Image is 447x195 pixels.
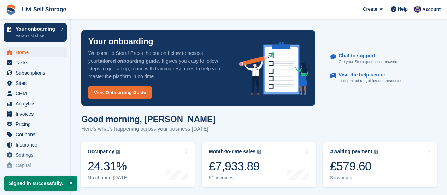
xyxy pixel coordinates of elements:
p: In-depth set up guides and resources. [339,78,404,84]
a: menu [4,68,67,78]
span: Analytics [16,99,58,109]
a: menu [4,119,67,129]
p: Your onboarding [16,27,58,31]
a: Chat to support Get your Stora questions answered. [330,49,430,69]
img: stora-icon-8386f47178a22dfd0bd8f6a31ec36ba5ce8667c1dd55bd0f319d3a0aa187defe.svg [6,4,16,15]
div: Awaiting payment [330,149,372,155]
a: menu [4,78,67,88]
a: menu [4,109,67,119]
img: Jim [414,6,421,13]
a: Visit the help center In-depth set up guides and resources. [330,68,430,87]
span: Capital [16,160,58,170]
a: menu [4,160,67,170]
p: View next steps [16,33,58,39]
span: CRM [16,88,58,98]
a: Occupancy 24.31% No change [DATE] [81,142,195,187]
div: Occupancy [88,149,114,155]
a: menu [4,99,67,109]
a: menu [4,58,67,68]
div: £579.60 [330,159,378,173]
p: Chat to support [339,53,395,59]
a: Your onboarding View next steps [4,23,67,42]
a: menu [4,130,67,139]
a: Month-to-date sales £7,933.89 51 invoices [202,142,316,187]
div: £7,933.89 [209,159,261,173]
span: Subscriptions [16,68,58,78]
span: Coupons [16,130,58,139]
img: icon-info-grey-7440780725fd019a000dd9b08b2336e03edf1995a4989e88bcd33f0948082b44.svg [257,150,261,154]
img: onboarding-info-6c161a55d2c0e0a8cae90662b2fe09162a5109e8cc188191df67fb4f79e88e88.svg [239,42,308,95]
span: Account [422,6,441,13]
img: icon-info-grey-7440780725fd019a000dd9b08b2336e03edf1995a4989e88bcd33f0948082b44.svg [116,150,120,154]
a: Livi Self Storage [19,4,69,15]
div: Month-to-date sales [209,149,255,155]
div: 51 invoices [209,175,261,181]
img: icon-info-grey-7440780725fd019a000dd9b08b2336e03edf1995a4989e88bcd33f0948082b44.svg [374,150,378,154]
a: menu [4,88,67,98]
a: View Onboarding Guide [88,86,152,99]
div: 3 invoices [330,175,378,181]
span: Help [398,6,408,13]
span: Sites [16,78,58,88]
strong: tailored onboarding guide [98,58,159,64]
a: menu [4,150,67,160]
div: 24.31% [88,159,129,173]
span: Insurance [16,140,58,150]
div: No change [DATE] [88,175,129,181]
p: Get your Stora questions answered. [339,59,400,65]
p: Signed in successfully. [4,176,77,191]
span: Pricing [16,119,58,129]
a: menu [4,47,67,57]
p: Your onboarding [88,38,153,46]
h1: Good morning, [PERSON_NAME] [81,114,216,124]
a: Awaiting payment £579.60 3 invoices [323,142,437,187]
span: Create [363,6,377,13]
p: Welcome to Stora! Press the button below to access your . It gives you easy to follow steps to ge... [88,49,228,80]
span: Invoices [16,109,58,119]
span: Tasks [16,58,58,68]
span: Settings [16,150,58,160]
p: Visit the help center [339,72,398,78]
p: Here's what's happening across your business [DATE] [81,125,216,133]
span: Home [16,47,58,57]
a: menu [4,140,67,150]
